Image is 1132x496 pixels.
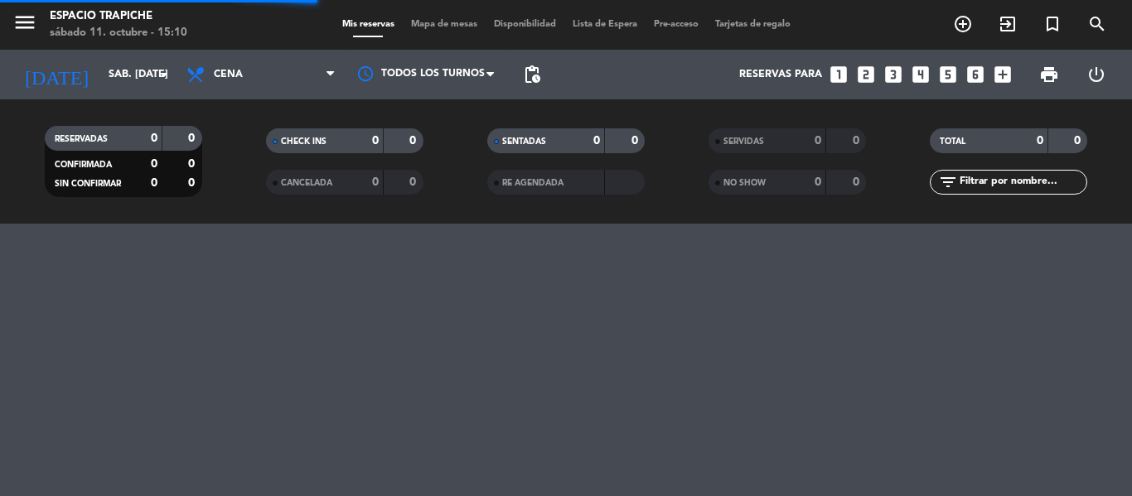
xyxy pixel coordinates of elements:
span: Mis reservas [334,20,403,29]
div: LOG OUT [1072,50,1120,99]
strong: 0 [853,176,863,188]
strong: 0 [853,135,863,147]
span: CONFIRMADA [55,161,112,169]
i: looks_3 [883,64,904,85]
i: menu [12,10,37,35]
i: looks_4 [910,64,931,85]
i: looks_one [828,64,849,85]
strong: 0 [151,132,157,144]
span: Pre-acceso [646,20,707,29]
i: add_box [992,64,1013,85]
span: Lista de Espera [564,20,646,29]
strong: 0 [593,135,600,147]
span: CANCELADA [281,179,332,187]
i: looks_6 [965,64,986,85]
span: print [1039,65,1059,84]
span: Tarjetas de regalo [707,20,799,29]
strong: 0 [372,135,379,147]
div: sábado 11. octubre - 15:10 [50,25,187,41]
span: SERVIDAS [723,137,764,146]
i: filter_list [938,172,958,192]
span: RESERVADAS [55,135,108,143]
strong: 0 [1074,135,1084,147]
button: menu [12,10,37,41]
span: RE AGENDADA [502,179,564,187]
input: Filtrar por nombre... [958,173,1086,191]
strong: 0 [188,132,198,144]
span: CHECK INS [281,137,327,146]
i: looks_5 [937,64,959,85]
strong: 0 [1037,135,1043,147]
strong: 0 [409,135,419,147]
span: pending_actions [522,65,542,84]
i: looks_two [855,64,877,85]
span: SIN CONFIRMAR [55,180,121,188]
span: Mapa de mesas [403,20,486,29]
i: exit_to_app [998,14,1018,34]
strong: 0 [409,176,419,188]
strong: 0 [815,176,821,188]
strong: 0 [151,177,157,189]
span: Disponibilidad [486,20,564,29]
i: search [1087,14,1107,34]
strong: 0 [372,176,379,188]
i: turned_in_not [1043,14,1062,34]
span: Cena [214,69,243,80]
i: power_settings_new [1086,65,1106,84]
span: SENTADAS [502,137,546,146]
span: NO SHOW [723,179,766,187]
i: arrow_drop_down [154,65,174,84]
span: TOTAL [940,137,965,146]
strong: 0 [815,135,821,147]
strong: 0 [631,135,641,147]
i: [DATE] [12,56,100,93]
span: Reservas para [739,69,822,80]
strong: 0 [188,177,198,189]
strong: 0 [188,158,198,170]
strong: 0 [151,158,157,170]
div: Espacio Trapiche [50,8,187,25]
i: add_circle_outline [953,14,973,34]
